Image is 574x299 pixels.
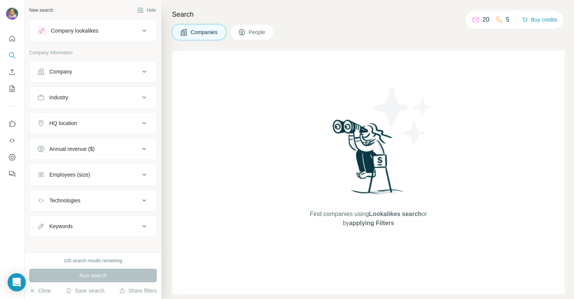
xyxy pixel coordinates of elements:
div: Employees (size) [49,171,90,178]
button: Employees (size) [30,166,156,184]
div: Company lookalikes [51,27,98,34]
p: 5 [506,15,509,24]
span: Lookalikes search [369,211,422,217]
img: Surfe Illustration - Stars [369,81,437,149]
span: Find companies using or by [307,210,429,228]
div: Technologies [49,197,80,204]
button: Industry [30,88,156,106]
button: Feedback [6,167,18,181]
button: Dashboard [6,150,18,164]
button: Search [6,49,18,62]
div: Annual revenue ($) [49,145,95,153]
p: 20 [483,15,489,24]
div: Company [49,68,72,75]
h4: Search [172,9,565,20]
button: Keywords [30,217,156,235]
span: Companies [191,28,218,36]
div: Open Intercom Messenger [8,273,26,291]
button: Annual revenue ($) [30,140,156,158]
img: Avatar [6,8,18,20]
div: 100 search results remaining [64,257,122,264]
button: Use Surfe API [6,134,18,147]
img: Surfe Illustration - Woman searching with binoculars [329,117,408,202]
div: HQ location [49,119,77,127]
button: My lists [6,82,18,95]
button: Use Surfe on LinkedIn [6,117,18,131]
button: Quick start [6,32,18,45]
button: Company [30,63,156,81]
button: Hide [132,5,161,16]
div: New search [29,7,53,14]
button: Enrich CSV [6,65,18,79]
button: Buy credits [522,14,557,25]
button: Company lookalikes [30,22,156,40]
span: applying Filters [349,220,394,226]
div: Industry [49,94,68,101]
button: Clear [29,287,51,294]
button: HQ location [30,114,156,132]
div: Keywords [49,222,73,230]
button: Technologies [30,191,156,210]
button: Save search [66,287,104,294]
span: People [249,28,266,36]
button: Share filters [119,287,157,294]
p: Company information [29,49,157,56]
